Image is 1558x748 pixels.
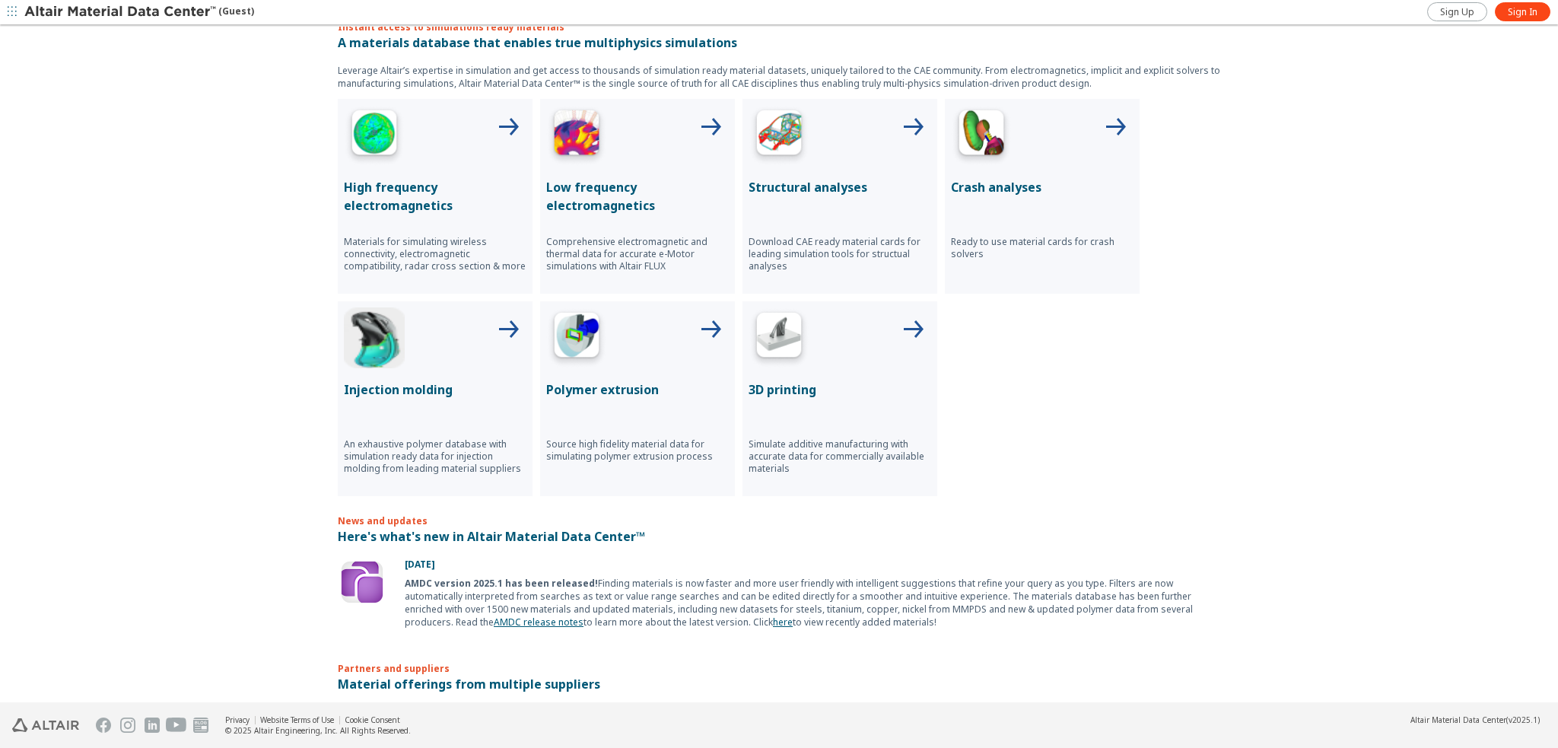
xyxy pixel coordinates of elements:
p: Crash analyses [951,178,1134,196]
img: Altair Material Data Center [24,5,218,20]
p: Here's what's new in Altair Material Data Center™ [338,527,1220,546]
p: Low frequency electromagnetics [546,178,729,215]
a: Website Terms of Use [260,715,334,725]
p: Source high fidelity material data for simulating polymer extrusion process [546,438,729,463]
span: Sign Up [1440,6,1474,18]
button: High Frequency IconHigh frequency electromagneticsMaterials for simulating wireless connectivity,... [338,99,533,294]
a: here [773,616,793,629]
img: Crash Analyses Icon [951,105,1012,166]
p: Injection molding [344,380,526,399]
button: Polymer Extrusion IconPolymer extrusionSource high fidelity material data for simulating polymer ... [540,301,735,496]
p: An exhaustive polymer database with simulation ready data for injection molding from leading mate... [344,438,526,475]
p: Simulate additive manufacturing with accurate data for commercially available materials [749,438,931,475]
img: Altair Engineering [12,718,79,732]
div: (v2025.1) [1410,715,1540,725]
img: Injection Molding Icon [344,307,405,368]
img: Polymer Extrusion Icon [546,307,607,368]
button: Crash Analyses IconCrash analysesReady to use material cards for crash solvers [945,99,1140,294]
span: Altair Material Data Center [1410,715,1506,725]
img: High Frequency Icon [344,105,405,166]
p: Structural analyses [749,178,931,196]
p: A materials database that enables true multiphysics simulations [338,33,1220,52]
p: Polymer extrusion [546,380,729,399]
p: High frequency electromagnetics [344,178,526,215]
p: 3D printing [749,380,931,399]
button: Low Frequency IconLow frequency electromagneticsComprehensive electromagnetic and thermal data fo... [540,99,735,294]
a: Cookie Consent [345,715,400,725]
p: Partners and suppliers [338,638,1220,675]
p: Ready to use material cards for crash solvers [951,236,1134,260]
p: Leverage Altair’s expertise in simulation and get access to thousands of simulation ready materia... [338,64,1220,90]
p: Materials for simulating wireless connectivity, electromagnetic compatibility, radar cross sectio... [344,236,526,272]
img: Low Frequency Icon [546,105,607,166]
p: Material offerings from multiple suppliers [338,675,1220,693]
img: Structural Analyses Icon [749,105,809,166]
p: News and updates [338,514,1220,527]
span: Sign In [1508,6,1537,18]
div: (Guest) [24,5,254,20]
img: 3D Printing Icon [749,307,809,368]
p: Download CAE ready material cards for leading simulation tools for structual analyses [749,236,931,272]
div: © 2025 Altair Engineering, Inc. All Rights Reserved. [225,725,411,736]
button: Structural Analyses IconStructural analysesDownload CAE ready material cards for leading simulati... [742,99,937,294]
a: Sign In [1495,2,1550,21]
img: Update Icon Software [338,558,386,606]
div: Finding materials is now faster and more user friendly with intelligent suggestions that refine y... [405,577,1220,629]
button: 3D Printing Icon3D printingSimulate additive manufacturing with accurate data for commercially av... [742,301,937,496]
a: Sign Up [1427,2,1487,21]
p: [DATE] [405,558,1220,571]
p: Comprehensive electromagnetic and thermal data for accurate e-Motor simulations with Altair FLUX [546,236,729,272]
b: AMDC version 2025.1 has been released! [405,577,598,590]
a: AMDC release notes [494,616,583,629]
p: Instant access to simulations ready materials [338,21,1220,33]
button: Injection Molding IconInjection moldingAn exhaustive polymer database with simulation ready data ... [338,301,533,496]
a: Privacy [225,715,250,725]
